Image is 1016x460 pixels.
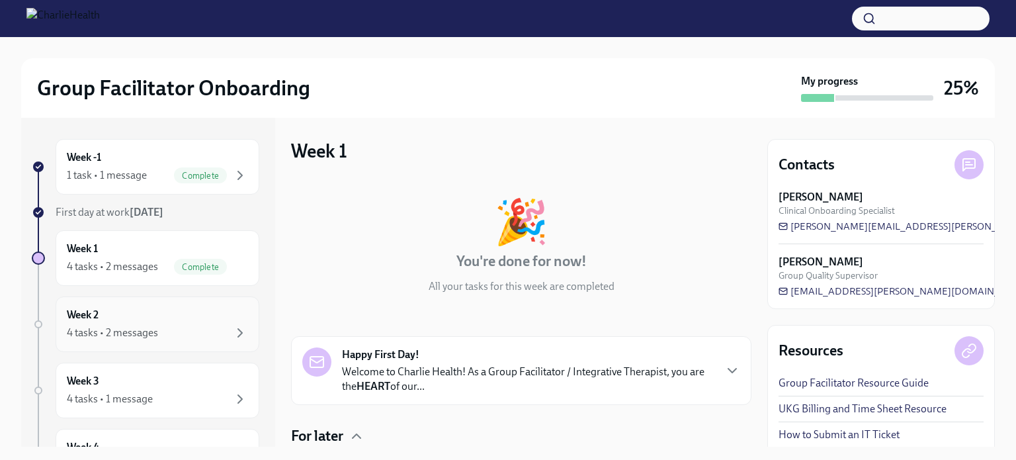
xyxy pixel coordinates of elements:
[342,347,419,362] strong: Happy First Day!
[32,205,259,220] a: First day at work[DATE]
[130,206,163,218] strong: [DATE]
[779,402,947,416] a: UKG Billing and Time Sheet Resource
[291,426,751,446] div: For later
[67,374,99,389] h6: Week 3
[342,365,714,394] p: Welcome to Charlie Health! As a Group Facilitator / Integrative Therapist, you are the of our...
[174,171,227,181] span: Complete
[779,341,843,361] h4: Resources
[357,380,390,392] strong: HEART
[779,376,929,391] a: Group Facilitator Resource Guide
[67,242,98,256] h6: Week 1
[779,269,878,282] span: Group Quality Supervisor
[291,426,343,446] h4: For later
[801,74,858,89] strong: My progress
[67,150,101,165] h6: Week -1
[67,392,153,406] div: 4 tasks • 1 message
[32,297,259,352] a: Week 24 tasks • 2 messages
[32,139,259,195] a: Week -11 task • 1 messageComplete
[32,230,259,286] a: Week 14 tasks • 2 messagesComplete
[67,168,147,183] div: 1 task • 1 message
[174,262,227,272] span: Complete
[291,139,347,163] h3: Week 1
[456,252,587,271] h4: You're done for now!
[779,155,835,175] h4: Contacts
[67,259,158,274] div: 4 tasks • 2 messages
[26,8,100,29] img: CharlieHealth
[67,440,99,455] h6: Week 4
[944,76,979,100] h3: 25%
[37,75,310,101] h2: Group Facilitator Onboarding
[32,363,259,418] a: Week 34 tasks • 1 message
[56,206,163,218] span: First day at work
[779,190,863,205] strong: [PERSON_NAME]
[779,255,863,269] strong: [PERSON_NAME]
[429,279,614,294] p: All your tasks for this week are completed
[67,326,158,340] div: 4 tasks • 2 messages
[67,308,99,322] h6: Week 2
[494,200,548,244] div: 🎉
[779,428,900,442] a: How to Submit an IT Ticket
[779,205,895,217] span: Clinical Onboarding Specialist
